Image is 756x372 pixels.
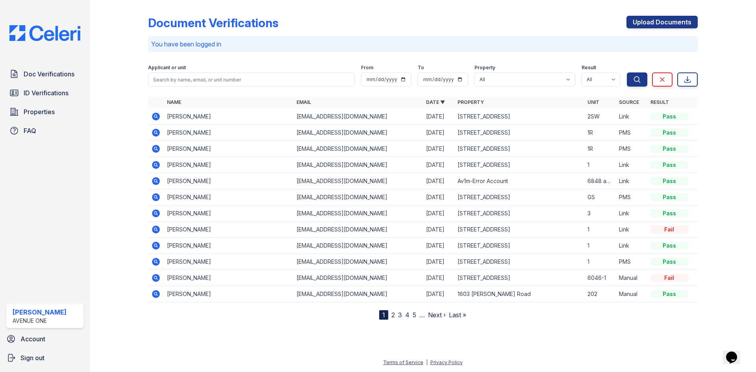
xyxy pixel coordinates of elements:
div: Pass [650,193,688,201]
td: [EMAIL_ADDRESS][DOMAIN_NAME] [293,189,423,205]
a: Terms of Service [383,359,423,365]
td: [PERSON_NAME] [164,270,293,286]
td: 1 [584,222,616,238]
td: [STREET_ADDRESS] [454,270,584,286]
td: 3 [584,205,616,222]
a: Name [167,99,181,105]
div: [PERSON_NAME] [13,307,67,317]
a: Result [650,99,669,105]
td: 1 [584,238,616,254]
td: PMS [616,189,647,205]
span: FAQ [24,126,36,135]
a: 3 [398,311,402,319]
td: [DATE] [423,109,454,125]
td: PMS [616,254,647,270]
div: Pass [650,145,688,153]
div: Pass [650,258,688,266]
a: Sign out [3,350,87,366]
td: [DATE] [423,157,454,173]
td: [DATE] [423,222,454,238]
td: [EMAIL_ADDRESS][DOMAIN_NAME] [293,222,423,238]
span: Sign out [20,353,44,363]
td: Link [616,205,647,222]
td: [STREET_ADDRESS] [454,189,584,205]
a: Source [619,99,639,105]
td: [STREET_ADDRESS] [454,222,584,238]
div: Pass [650,209,688,217]
td: 6046-1 [584,270,616,286]
a: FAQ [6,123,83,139]
div: Pass [650,129,688,137]
span: … [419,310,425,320]
td: [PERSON_NAME] [164,205,293,222]
td: [EMAIL_ADDRESS][DOMAIN_NAME] [293,238,423,254]
span: ID Verifications [24,88,69,98]
a: Email [296,99,311,105]
a: Last » [449,311,466,319]
td: [PERSON_NAME] [164,254,293,270]
div: Fail [650,226,688,233]
div: 1 [379,310,388,320]
p: You have been logged in [151,39,695,49]
a: Upload Documents [626,16,698,28]
div: | [426,359,428,365]
div: Pass [650,161,688,169]
td: [PERSON_NAME] [164,189,293,205]
td: [EMAIL_ADDRESS][DOMAIN_NAME] [293,109,423,125]
a: 5 [413,311,416,319]
td: [PERSON_NAME] [164,238,293,254]
td: [DATE] [423,141,454,157]
a: ID Verifications [6,85,83,101]
td: Link [616,173,647,189]
span: Properties [24,107,55,117]
a: Property [458,99,484,105]
td: 1 [584,254,616,270]
td: [PERSON_NAME] [164,125,293,141]
td: [DATE] [423,238,454,254]
td: [EMAIL_ADDRESS][DOMAIN_NAME] [293,254,423,270]
td: [DATE] [423,125,454,141]
td: [DATE] [423,270,454,286]
td: [STREET_ADDRESS] [454,238,584,254]
td: [STREET_ADDRESS] [454,254,584,270]
td: GS [584,189,616,205]
label: From [361,65,373,71]
td: [PERSON_NAME] [164,157,293,173]
div: Pass [650,242,688,250]
td: 6848 apt 4 [584,173,616,189]
td: [PERSON_NAME] [164,222,293,238]
a: Date ▼ [426,99,445,105]
td: [DATE] [423,173,454,189]
td: [PERSON_NAME] [164,141,293,157]
a: Properties [6,104,83,120]
td: [EMAIL_ADDRESS][DOMAIN_NAME] [293,157,423,173]
span: Account [20,334,45,344]
td: 1R [584,141,616,157]
td: Av1m-Error Account [454,173,584,189]
td: Manual [616,270,647,286]
td: [STREET_ADDRESS] [454,141,584,157]
td: [EMAIL_ADDRESS][DOMAIN_NAME] [293,205,423,222]
div: Pass [650,177,688,185]
div: Pass [650,113,688,120]
a: Doc Verifications [6,66,83,82]
td: [PERSON_NAME] [164,286,293,302]
label: Applicant or unit [148,65,186,71]
td: Link [616,238,647,254]
td: Link [616,157,647,173]
td: [EMAIL_ADDRESS][DOMAIN_NAME] [293,286,423,302]
td: [STREET_ADDRESS] [454,157,584,173]
td: [EMAIL_ADDRESS][DOMAIN_NAME] [293,125,423,141]
td: 202 [584,286,616,302]
td: [EMAIL_ADDRESS][DOMAIN_NAME] [293,270,423,286]
div: Fail [650,274,688,282]
td: 2SW [584,109,616,125]
td: Link [616,109,647,125]
iframe: chat widget [723,341,748,364]
td: [STREET_ADDRESS] [454,205,584,222]
label: To [418,65,424,71]
td: [DATE] [423,205,454,222]
td: 1603 [PERSON_NAME] Road [454,286,584,302]
span: Doc Verifications [24,69,74,79]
